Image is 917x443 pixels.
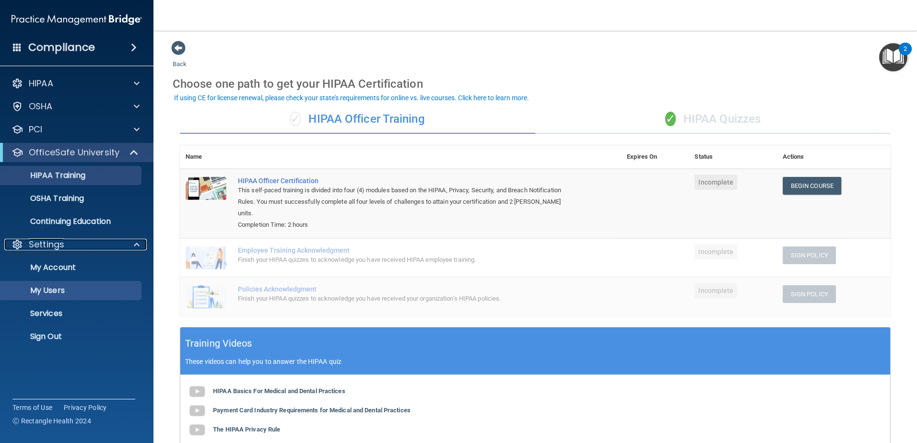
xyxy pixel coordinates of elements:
[238,293,573,304] div: Finish your HIPAA quizzes to acknowledge you have received your organization’s HIPAA policies.
[535,105,891,134] div: HIPAA Quizzes
[6,194,84,203] p: OSHA Training
[29,147,119,158] p: OfficeSafe University
[213,426,280,433] b: The HIPAA Privacy Rule
[188,382,207,401] img: gray_youtube_icon.38fcd6cc.png
[777,145,891,169] th: Actions
[238,285,573,293] div: Policies Acknowledgment
[64,403,107,412] a: Privacy Policy
[12,416,91,426] span: Ⓒ Rectangle Health 2024
[174,94,529,101] div: If using CE for license renewal, please check your state's requirements for online vs. live cours...
[28,41,95,54] h4: Compliance
[29,239,64,250] p: Settings
[12,403,52,412] a: Terms of Use
[29,78,53,89] p: HIPAA
[238,185,573,219] div: This self-paced training is divided into four (4) modules based on the HIPAA, Privacy, Security, ...
[188,401,207,420] img: gray_youtube_icon.38fcd6cc.png
[6,332,137,341] p: Sign Out
[29,101,53,112] p: OSHA
[29,124,42,135] p: PCI
[694,175,737,190] span: Incomplete
[694,283,737,298] span: Incomplete
[665,112,676,126] span: ✓
[6,217,137,226] p: Continuing Education
[290,112,301,126] span: ✓
[12,239,140,250] a: Settings
[6,286,137,295] p: My Users
[6,171,85,180] p: HIPAA Training
[12,124,140,135] a: PCI
[12,10,142,29] img: PMB logo
[621,145,689,169] th: Expires On
[12,78,140,89] a: HIPAA
[879,43,907,71] button: Open Resource Center, 2 new notifications
[6,309,137,318] p: Services
[783,177,841,195] a: Begin Course
[185,335,252,352] h5: Training Videos
[173,49,187,68] a: Back
[173,70,898,98] div: Choose one path to get your HIPAA Certification
[238,246,573,254] div: Employee Training Acknowledgment
[783,246,836,264] button: Sign Policy
[173,93,530,103] button: If using CE for license renewal, please check your state's requirements for online vs. live cours...
[694,244,737,259] span: Incomplete
[12,147,139,158] a: OfficeSafe University
[180,145,232,169] th: Name
[904,49,907,61] div: 2
[213,407,411,414] b: Payment Card Industry Requirements for Medical and Dental Practices
[238,254,573,266] div: Finish your HIPAA quizzes to acknowledge you have received HIPAA employee training.
[213,387,345,395] b: HIPAA Basics For Medical and Dental Practices
[180,105,535,134] div: HIPAA Officer Training
[188,420,207,440] img: gray_youtube_icon.38fcd6cc.png
[6,263,137,272] p: My Account
[185,358,885,365] p: These videos can help you to answer the HIPAA quiz
[689,145,776,169] th: Status
[783,285,836,303] button: Sign Policy
[238,177,573,185] a: HIPAA Officer Certification
[751,375,905,413] iframe: Drift Widget Chat Controller
[12,101,140,112] a: OSHA
[238,219,573,231] div: Completion Time: 2 hours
